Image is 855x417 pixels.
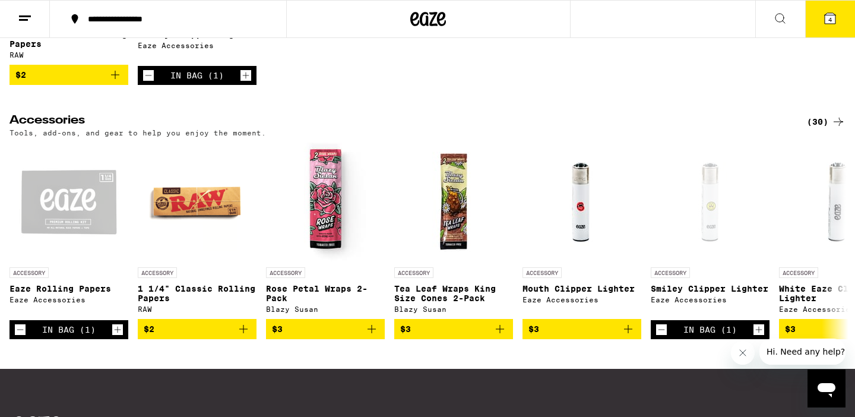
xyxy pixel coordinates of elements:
img: RAW - 1 1/4" Classic Rolling Papers [138,143,256,261]
button: Add to bag [522,319,641,339]
span: 4 [828,16,832,23]
div: In Bag (1) [170,71,224,80]
span: $3 [272,324,283,334]
button: Decrement [14,324,26,336]
div: Blazy Susan [394,305,513,313]
p: ACCESSORY [522,267,562,278]
div: In Bag (1) [683,325,737,334]
p: Mouth Clipper Lighter [522,284,641,293]
iframe: Close message [731,341,755,365]
a: Open page for 1 1/4" Classic Rolling Papers from RAW [138,143,256,319]
a: Open page for Tea Leaf Wraps King Size Cones 2-Pack from Blazy Susan [394,143,513,319]
p: 1 1/4" Classic Rolling Papers [138,284,256,303]
button: Add to bag [138,319,256,339]
span: $2 [144,324,154,334]
p: ACCESSORY [394,267,433,278]
p: ACCESSORY [138,267,177,278]
button: Increment [240,69,252,81]
span: $2 [15,70,26,80]
p: ACCESSORY [9,267,49,278]
button: Decrement [655,324,667,336]
p: ACCESSORY [779,267,818,278]
span: $3 [785,324,796,334]
button: Increment [753,324,765,336]
p: ACCESSORY [651,267,690,278]
a: Open page for Eaze Rolling Papers from Eaze Accessories [9,143,128,320]
a: Open page for Smiley Clipper Lighter from Eaze Accessories [651,143,769,320]
div: In Bag (1) [42,325,96,334]
a: (30) [807,115,845,129]
p: Tea Leaf Wraps King Size Cones 2-Pack [394,284,513,303]
p: Rose Petal Wraps 2-Pack [266,284,385,303]
button: Add to bag [394,319,513,339]
div: Eaze Accessories [9,296,128,304]
img: Blazy Susan - Rose Petal Wraps 2-Pack [266,143,385,261]
button: Increment [112,324,123,336]
div: RAW [9,51,128,59]
p: 1 1/4" Classic Rolling Papers [9,30,128,49]
img: Blazy Susan - Tea Leaf Wraps King Size Cones 2-Pack [394,143,513,261]
a: Open page for Rose Petal Wraps 2-Pack from Blazy Susan [266,143,385,319]
div: Eaze Accessories [522,296,641,304]
img: Eaze Accessories - Mouth Clipper Lighter [522,143,641,261]
p: Eaze Rolling Papers [9,284,128,293]
div: Eaze Accessories [651,296,769,304]
iframe: Message from company [759,339,845,365]
p: ACCESSORY [266,267,305,278]
span: $3 [400,324,411,334]
p: Smiley Clipper Lighter [651,284,769,293]
div: Blazy Susan [266,305,385,313]
button: Add to bag [266,319,385,339]
span: $3 [528,324,539,334]
a: Open page for Mouth Clipper Lighter from Eaze Accessories [522,143,641,319]
p: Tools, add-ons, and gear to help you enjoy the moment. [9,129,266,137]
button: Add to bag [9,65,128,85]
button: Decrement [142,69,154,81]
iframe: Button to launch messaging window [807,369,845,407]
h2: Accessories [9,115,787,129]
div: Eaze Accessories [138,42,256,49]
button: 4 [805,1,855,37]
div: RAW [138,305,256,313]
